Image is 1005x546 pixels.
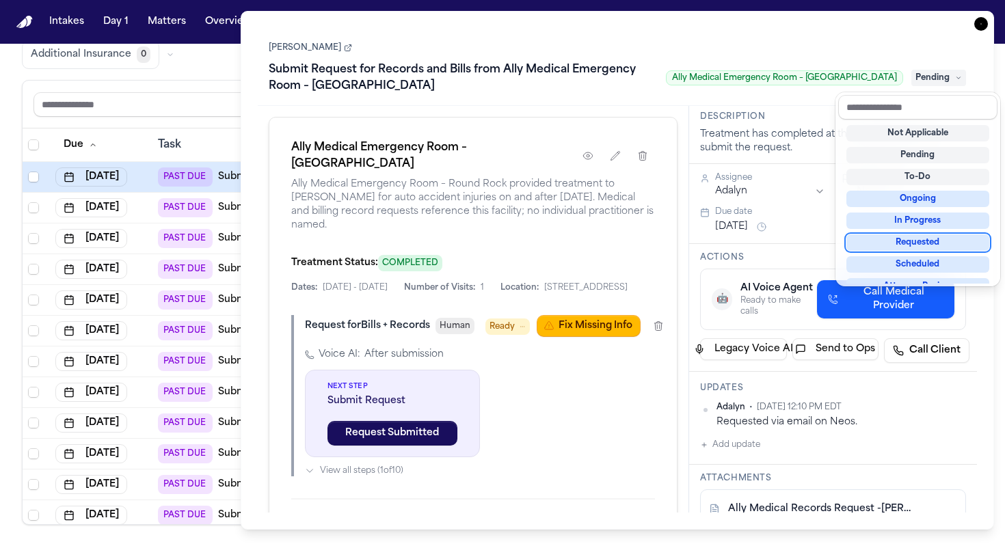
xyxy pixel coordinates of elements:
button: The Flock [357,10,416,34]
span: Pending [911,70,966,86]
div: Pending [846,147,989,163]
div: To-Do [846,169,989,185]
button: Day 1 [98,10,134,34]
div: In Progress [846,213,989,229]
div: Requested [846,234,989,251]
button: Intakes [44,10,90,34]
img: Finch Logo [16,16,33,29]
div: Attorney Review [846,278,989,295]
button: Overview [200,10,258,34]
button: Firms [310,10,349,34]
span: Additional Insurance [31,48,131,62]
button: Matters [142,10,191,34]
button: Tasks [266,10,302,34]
button: Additional Insurance0 [22,40,159,69]
span: 0 [137,46,150,63]
div: Ongoing [846,191,989,207]
a: Home [16,16,33,29]
div: Not Applicable [846,125,989,141]
div: Scheduled [846,256,989,273]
